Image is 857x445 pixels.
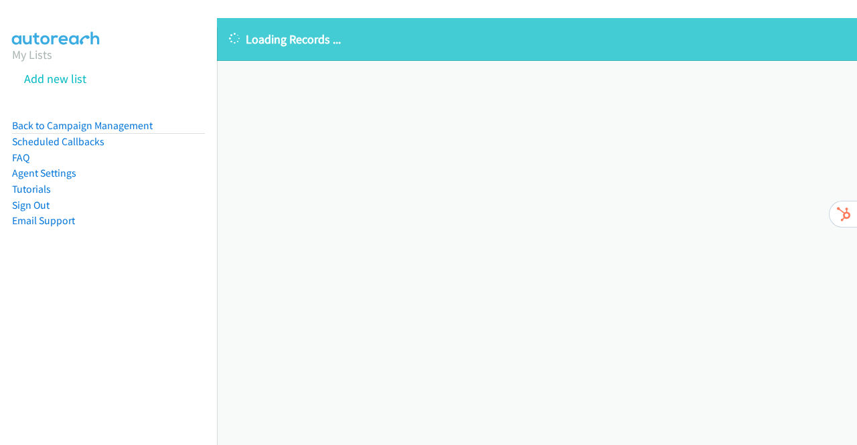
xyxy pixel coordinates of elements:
a: FAQ [12,151,29,164]
a: Agent Settings [12,167,76,179]
a: Scheduled Callbacks [12,135,104,148]
a: Sign Out [12,199,50,211]
a: Add new list [24,71,86,86]
a: My Lists [12,47,52,62]
a: Back to Campaign Management [12,119,153,132]
p: Loading Records ... [229,30,845,48]
a: Email Support [12,214,75,227]
a: Tutorials [12,183,51,195]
